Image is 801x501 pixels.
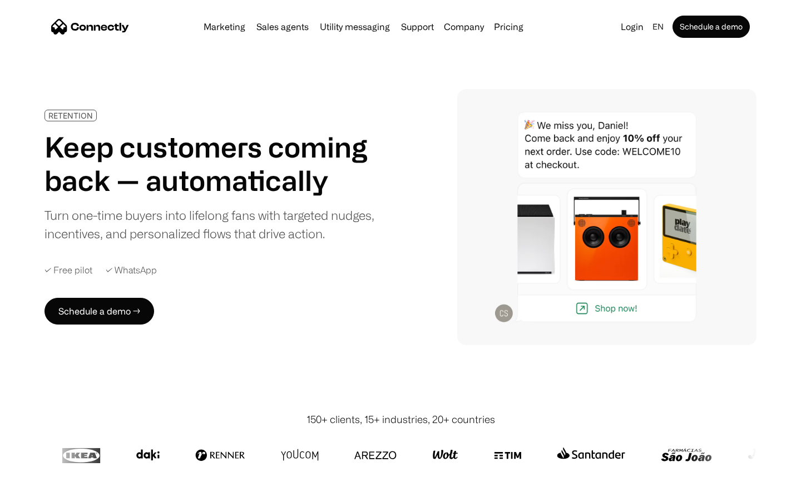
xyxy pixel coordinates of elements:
[44,206,383,243] div: Turn one-time buyers into lifelong fans with targeted nudges, incentives, and personalized flows ...
[106,265,157,276] div: ✓ WhatsApp
[315,22,394,31] a: Utility messaging
[44,265,92,276] div: ✓ Free pilot
[252,22,313,31] a: Sales agents
[489,22,528,31] a: Pricing
[444,19,484,35] div: Company
[306,412,495,427] div: 150+ clients, 15+ industries, 20+ countries
[652,19,664,35] div: en
[44,298,154,325] a: Schedule a demo →
[616,19,648,35] a: Login
[199,22,250,31] a: Marketing
[673,16,750,38] a: Schedule a demo
[48,111,93,120] div: RETENTION
[22,482,67,497] ul: Language list
[397,22,438,31] a: Support
[44,130,383,197] h1: Keep customers coming back — automatically
[11,480,67,497] aside: Language selected: English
